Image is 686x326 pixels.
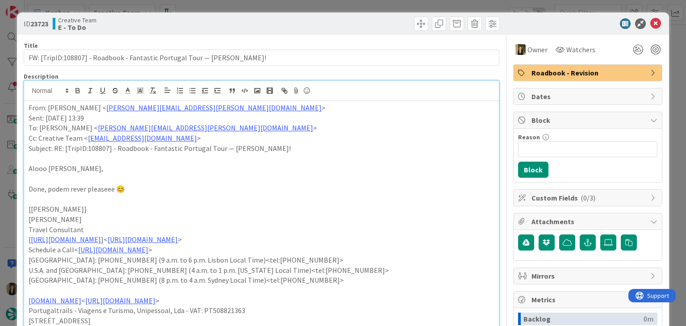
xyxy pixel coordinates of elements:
p: [GEOGRAPHIC_DATA]: [PHONE_NUMBER] (8 p.m. to 4 a.m. Sydney Local Time)<tel:[PHONE_NUMBER]> [29,275,494,285]
span: Watchers [566,44,595,55]
a: [URL][DOMAIN_NAME] [85,296,155,305]
a: [EMAIL_ADDRESS][DOMAIN_NAME] [88,134,197,142]
span: Owner [527,44,548,55]
p: [[PERSON_NAME]] [29,204,494,214]
p: [ ]< > [29,234,494,245]
p: [PERSON_NAME] [29,214,494,225]
img: SP [515,44,526,55]
b: E - To Do [58,24,96,31]
p: Done, podem rever pleaseee 😊 [29,184,494,194]
a: [URL][DOMAIN_NAME] [31,235,101,244]
button: Block [518,162,548,178]
p: Sent: [DATE] 13:39 [29,113,494,123]
label: Reason [518,133,540,141]
span: Description [24,72,59,80]
span: Creative Team [58,17,96,24]
p: Schedule a Call< > [29,245,494,255]
span: ID [24,18,48,29]
a: [URL][DOMAIN_NAME] [78,245,148,254]
a: [PERSON_NAME][EMAIL_ADDRESS][PERSON_NAME][DOMAIN_NAME] [106,103,322,112]
a: [URL][DOMAIN_NAME] [108,235,178,244]
div: Backlog [523,313,644,325]
p: U.S.A. and [GEOGRAPHIC_DATA]: [PHONE_NUMBER] (4 a.m. to 1 p.m. [US_STATE] Local Time)<tel:[PHONE_... [29,265,494,276]
p: Travel Consultant [29,225,494,235]
p: From: [PERSON_NAME] < > [29,103,494,113]
p: Alooo [PERSON_NAME], [29,163,494,174]
span: Dates [531,91,646,102]
b: 23723 [30,19,48,28]
span: Mirrors [531,271,646,281]
input: type card name here... [24,50,499,66]
p: Subject: RE: [TripID:108807] - Roadbook - Fantastic Portugal Tour — [PERSON_NAME]! [29,143,494,154]
span: Attachments [531,216,646,227]
span: Custom Fields [531,192,646,203]
span: Metrics [531,294,646,305]
p: Cc: Creative Team < > [29,133,494,143]
div: 0m [644,313,653,325]
p: < > [29,296,494,306]
span: ( 0/3 ) [581,193,595,202]
span: Support [19,1,41,12]
p: [STREET_ADDRESS] [29,316,494,326]
span: Roadbook - Revision [531,67,646,78]
p: To: [PERSON_NAME] < > [29,123,494,133]
p: Portugaltrails - Viagens e Turismo, Unipessoal, Lda - VAT: PT508821363 [29,305,494,316]
a: [PERSON_NAME][EMAIL_ADDRESS][PERSON_NAME][DOMAIN_NAME] [98,123,313,132]
a: [DOMAIN_NAME] [29,296,81,305]
span: Block [531,115,646,125]
p: [GEOGRAPHIC_DATA]: [PHONE_NUMBER] (9 a.m. to 6 p.m. Lisbon Local Time)<tel:[PHONE_NUMBER]> [29,255,494,265]
label: Title [24,42,38,50]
